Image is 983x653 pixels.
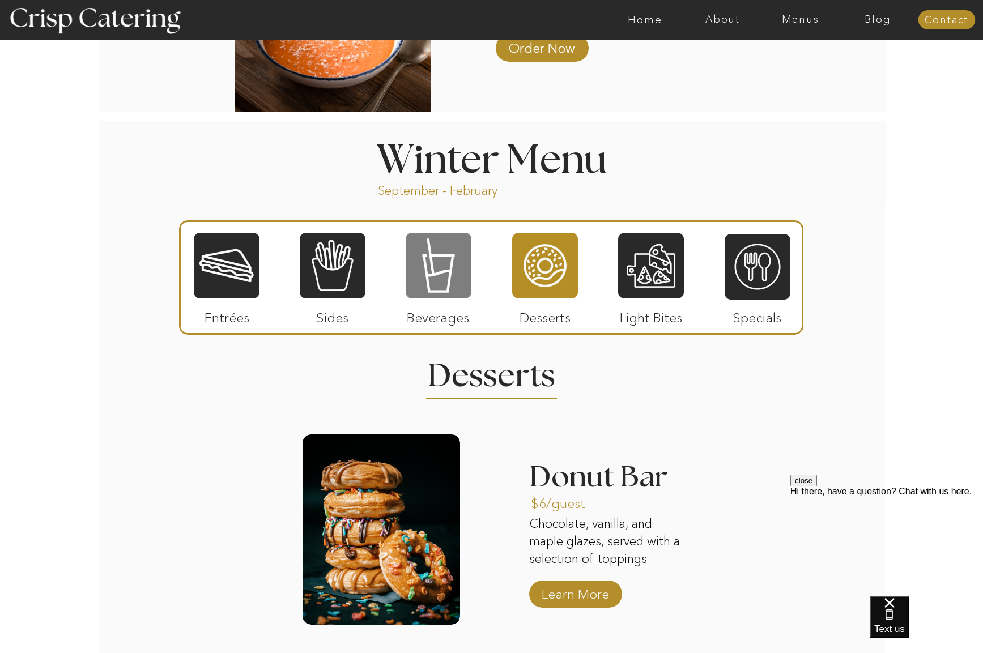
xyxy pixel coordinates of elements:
[418,360,565,382] h2: Desserts
[790,475,983,611] iframe: podium webchat widget prompt
[529,515,687,570] p: Chocolate, vanilla, and maple glazes, served with a selection of toppings
[334,141,649,174] h1: Winter Menu
[295,298,370,331] p: Sides
[401,298,476,331] p: Beverages
[918,15,975,26] a: Contact
[538,575,613,608] a: Learn More
[870,596,983,653] iframe: podium webchat widget bubble
[839,14,917,25] a: Blog
[504,29,580,62] a: Order Now
[761,14,839,25] a: Menus
[531,484,606,517] a: $6/guest
[614,298,689,331] p: Light Bites
[378,182,534,195] p: September - February
[720,298,795,331] p: Specials
[189,298,265,331] p: Entrées
[529,463,726,497] h3: Donut Bar
[606,14,684,25] a: Home
[508,298,583,331] p: Desserts
[684,14,761,25] a: About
